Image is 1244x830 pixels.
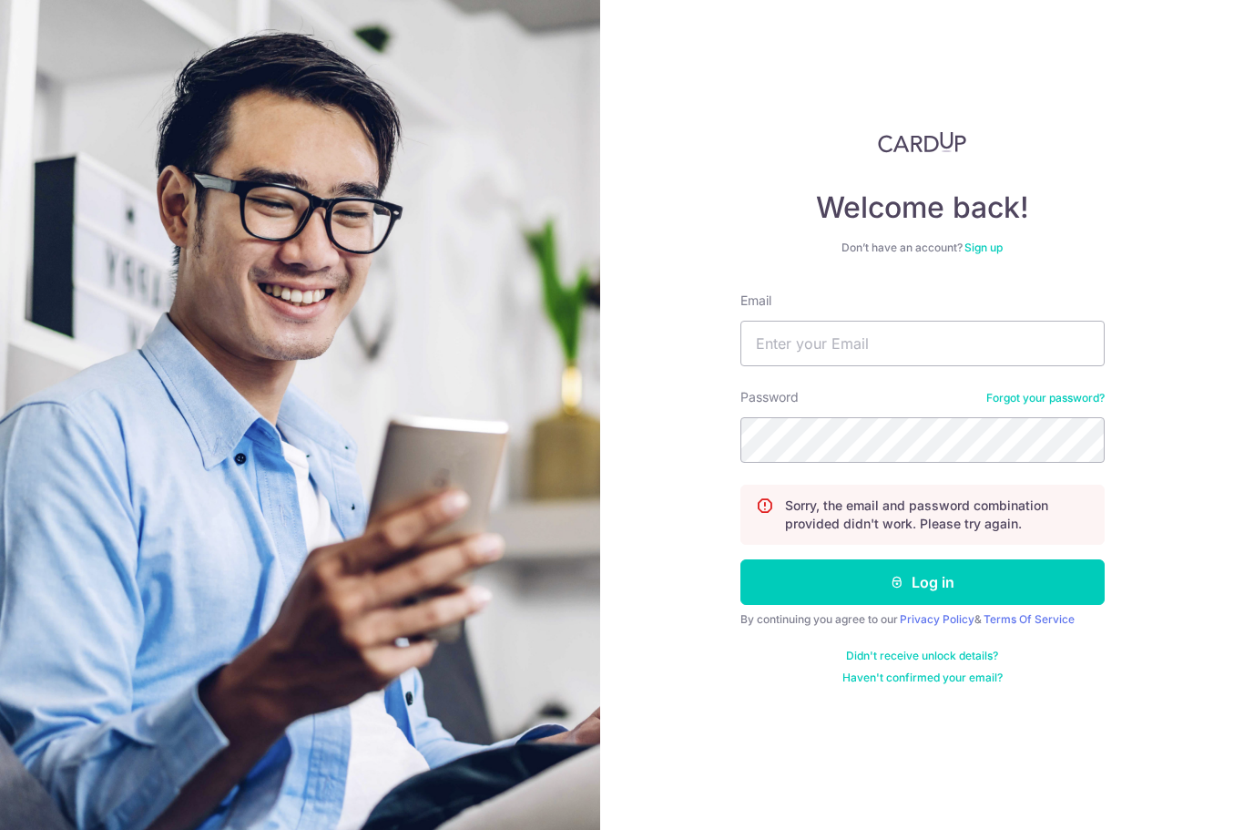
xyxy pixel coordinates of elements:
a: Privacy Policy [900,612,974,626]
p: Sorry, the email and password combination provided didn't work. Please try again. [785,497,1089,533]
a: Didn't receive unlock details? [846,649,998,663]
div: Don’t have an account? [740,241,1105,255]
img: CardUp Logo [878,131,967,153]
a: Sign up [964,241,1003,254]
button: Log in [740,559,1105,605]
a: Forgot your password? [986,391,1105,405]
label: Email [740,292,771,310]
a: Terms Of Service [984,612,1075,626]
label: Password [740,388,799,406]
input: Enter your Email [740,321,1105,366]
div: By continuing you agree to our & [740,612,1105,627]
a: Haven't confirmed your email? [842,671,1003,685]
h4: Welcome back! [740,190,1105,226]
